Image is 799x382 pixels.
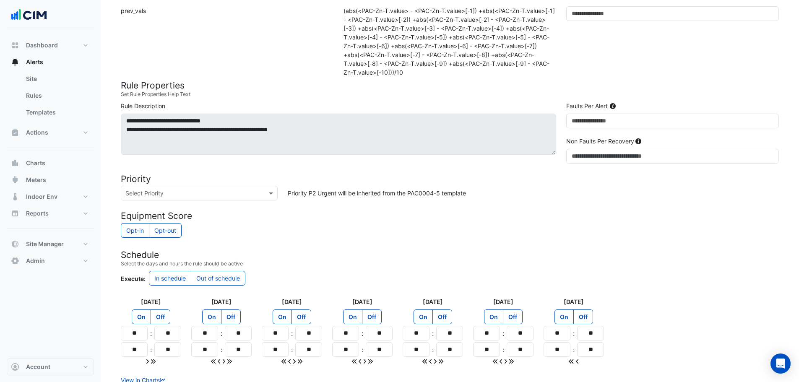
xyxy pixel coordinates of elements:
[577,326,604,340] input: Minutes
[570,328,577,338] div: :
[121,326,148,340] input: Hours
[434,358,438,365] span: Copy to next day
[121,260,779,268] small: Select the days and hours the rule should be active
[576,358,579,365] span: Copy to previous day
[10,7,48,23] img: Company Logo
[500,345,507,355] div: :
[211,297,232,306] label: [DATE]
[11,159,19,167] app-icon: Charts
[191,326,218,340] input: Hours
[509,358,514,365] span: Copy to all next days
[149,271,191,286] label: In schedule
[26,240,64,248] span: Site Manager
[191,271,245,286] label: Out of schedule
[332,326,359,340] input: Hours
[146,358,151,365] span: Copy to next day
[569,358,575,365] span: Copy to all previous days
[154,326,181,340] input: Minutes
[202,309,221,324] label: On
[473,342,500,357] input: Hours
[26,58,43,66] span: Alerts
[500,358,504,365] span: Copy to previous day
[154,342,181,357] input: Minutes
[293,358,297,365] span: Copy to next day
[225,326,252,340] input: Minutes
[770,353,791,374] div: Open Intercom Messenger
[295,326,322,340] input: Minutes
[11,209,19,218] app-icon: Reports
[554,309,574,324] label: On
[503,309,523,324] label: Off
[577,342,604,357] input: Minutes
[7,236,94,252] button: Site Manager
[148,345,154,355] div: :
[423,297,443,306] label: [DATE]
[368,358,373,365] span: Copy to all next days
[291,309,311,324] label: Off
[403,342,429,357] input: Hours
[218,358,222,365] span: Copy to previous day
[218,328,225,338] div: :
[7,54,94,70] button: Alerts
[121,101,165,110] label: Rule Description
[121,174,779,184] h4: Priority
[7,205,94,222] button: Reports
[429,345,436,355] div: :
[26,209,49,218] span: Reports
[288,358,293,365] span: Copy to previous day
[151,309,170,324] label: Off
[26,159,45,167] span: Charts
[438,358,443,365] span: Copy to all next days
[484,309,503,324] label: On
[26,192,57,201] span: Indoor Env
[121,223,149,238] label: Count rule towards calculation of equipment performance scores
[432,309,452,324] label: Off
[121,249,779,260] h4: Schedule
[422,358,429,365] span: Copy to all previous days
[281,358,288,365] span: Copy to all previous days
[11,176,19,184] app-icon: Meters
[191,342,218,357] input: Hours
[289,345,295,355] div: :
[218,345,225,355] div: :
[151,358,156,365] span: Copy to all next days
[566,137,634,146] label: Non Faults Per Recovery
[26,176,46,184] span: Meters
[7,359,94,375] button: Account
[149,223,182,238] label: Do not count rule towards calculation of equipment performance scores?
[121,342,148,357] input: Hours
[573,309,593,324] label: Off
[121,91,779,98] small: Set Rule Properties Help Text
[544,342,570,357] input: Hours
[211,358,218,365] span: Copy to all previous days
[359,358,363,365] span: Copy to previous day
[363,358,368,365] span: Copy to next day
[473,326,500,340] input: Hours
[7,172,94,188] button: Meters
[26,363,50,371] span: Account
[7,124,94,141] button: Actions
[362,309,382,324] label: Off
[414,309,433,324] label: On
[359,328,366,338] div: :
[504,358,509,365] span: Copy to next day
[121,275,146,282] strong: Execute:
[493,297,513,306] label: [DATE]
[221,309,241,324] label: Off
[500,328,507,338] div: :
[7,37,94,54] button: Dashboard
[352,297,372,306] label: [DATE]
[283,186,784,200] div: Priority P2 Urgent will be inherited from the PAC0004-5 template
[297,358,302,365] span: Copy to all next days
[338,6,561,77] div: (abs(<PAC-Zn-T.value> - <PAC-Zn-T.value>[-1]) +abs(<PAC-Zn-T.value>[-1] - <PAC-Zn-T.value>[-2]) +...
[11,58,19,66] app-icon: Alerts
[273,309,292,324] label: On
[222,358,227,365] span: Copy to next day
[403,326,429,340] input: Hours
[11,192,19,201] app-icon: Indoor Env
[225,342,252,357] input: Minutes
[121,210,779,221] h4: Equipment Score
[7,155,94,172] button: Charts
[11,257,19,265] app-icon: Admin
[359,345,366,355] div: :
